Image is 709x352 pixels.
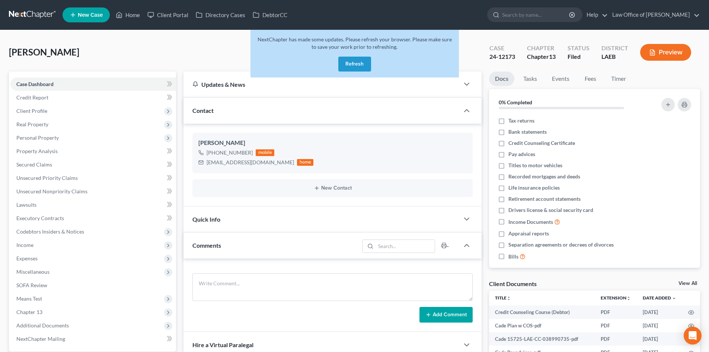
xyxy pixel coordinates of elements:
[192,80,450,88] div: Updates & News
[508,218,553,226] span: Income Documents
[568,44,590,53] div: Status
[508,253,518,260] span: Bills
[16,336,65,342] span: NextChapter Mailing
[10,77,176,91] a: Case Dashboard
[527,44,556,53] div: Chapter
[16,94,48,101] span: Credit Report
[508,150,535,158] span: Pay advices
[16,121,48,127] span: Real Property
[489,319,595,332] td: Cade Plan w COS-pdf
[507,296,511,301] i: unfold_more
[637,319,682,332] td: [DATE]
[16,81,54,87] span: Case Dashboard
[10,185,176,198] a: Unsecured Nonpriority Claims
[595,332,637,346] td: PDF
[508,230,549,237] span: Appraisal reports
[609,8,700,22] a: Law Office of [PERSON_NAME]
[672,296,676,301] i: expand_more
[192,341,253,348] span: Hire a Virtual Paralegal
[419,307,473,323] button: Add Comment
[16,188,87,194] span: Unsecured Nonpriority Claims
[595,305,637,319] td: PDF
[16,269,49,275] span: Miscellaneous
[489,332,595,346] td: Cade 15725-LAE-CC-038990735-pdf
[297,159,313,166] div: home
[601,295,631,301] a: Extensionunfold_more
[10,212,176,225] a: Executory Contracts
[9,47,79,57] span: [PERSON_NAME]
[601,53,628,61] div: LAEB
[495,295,511,301] a: Titleunfold_more
[16,215,64,221] span: Executory Contracts
[78,12,103,18] span: New Case
[10,332,176,346] a: NextChapter Mailing
[16,175,78,181] span: Unsecured Priority Claims
[16,322,69,329] span: Additional Documents
[637,332,682,346] td: [DATE]
[583,8,608,22] a: Help
[256,149,274,156] div: mobile
[198,185,467,191] button: New Contact
[499,99,532,105] strong: 0% Completed
[207,159,294,166] div: [EMAIL_ADDRESS][DOMAIN_NAME]
[508,117,534,124] span: Tax returns
[549,53,556,60] span: 13
[678,281,697,286] a: View All
[546,72,575,86] a: Events
[10,279,176,292] a: SOFA Review
[16,309,42,315] span: Chapter 13
[207,149,253,156] div: [PHONE_NUMBER]
[192,216,220,223] span: Quick Info
[249,8,291,22] a: DebtorCC
[640,44,691,61] button: Preview
[508,162,562,169] span: Titles to motor vehicles
[578,72,602,86] a: Fees
[502,8,570,22] input: Search by name...
[605,72,632,86] a: Timer
[508,184,560,191] span: Life insurance policies
[16,228,84,235] span: Codebtors Insiders & Notices
[16,202,36,208] span: Lawsuits
[489,53,515,61] div: 24-12173
[568,53,590,61] div: Filed
[16,161,52,168] span: Secured Claims
[144,8,192,22] a: Client Portal
[684,327,702,345] div: Open Intercom Messenger
[595,319,637,332] td: PDF
[16,108,47,114] span: Client Profile
[198,139,467,148] div: [PERSON_NAME]
[16,148,58,154] span: Property Analysis
[112,8,144,22] a: Home
[508,173,580,180] span: Recorded mortgages and deeds
[192,8,249,22] a: Directory Cases
[643,295,676,301] a: Date Added expand_more
[10,91,176,104] a: Credit Report
[192,107,214,114] span: Contact
[338,57,371,72] button: Refresh
[258,36,452,50] span: NextChapter has made some updates. Please refresh your browser. Please make sure to save your wor...
[489,44,515,53] div: Case
[508,139,575,147] span: Credit Counseling Certificate
[192,242,221,249] span: Comments
[527,53,556,61] div: Chapter
[508,128,547,136] span: Bank statements
[10,198,176,212] a: Lawsuits
[601,44,628,53] div: District
[626,296,631,301] i: unfold_more
[376,240,435,253] input: Search...
[16,255,38,261] span: Expenses
[517,72,543,86] a: Tasks
[10,171,176,185] a: Unsecured Priority Claims
[16,134,59,141] span: Personal Property
[508,195,581,203] span: Retirement account statements
[508,206,593,214] span: Drivers license & social security card
[508,241,614,248] span: Separation agreements or decrees of divorces
[489,72,514,86] a: Docs
[10,145,176,158] a: Property Analysis
[16,282,47,288] span: SOFA Review
[489,305,595,319] td: Credit Counseling Course (Debtor)
[16,295,42,302] span: Means Test
[637,305,682,319] td: [DATE]
[489,280,537,288] div: Client Documents
[16,242,33,248] span: Income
